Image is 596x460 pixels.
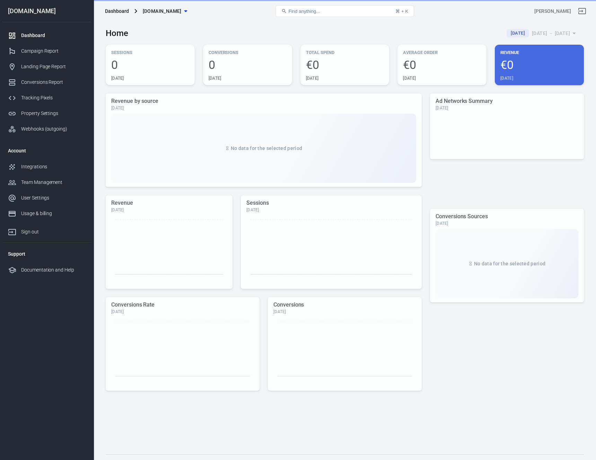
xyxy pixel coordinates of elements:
[2,8,91,14] div: [DOMAIN_NAME]
[21,94,86,101] div: Tracking Pixels
[2,221,91,240] a: Sign out
[21,228,86,236] div: Sign out
[21,125,86,133] div: Webhooks (outgoing)
[21,79,86,86] div: Conversions Report
[21,210,86,217] div: Usage & billing
[106,28,128,38] h3: Home
[2,59,91,74] a: Landing Page Report
[21,194,86,202] div: User Settings
[2,190,91,206] a: User Settings
[2,246,91,262] li: Support
[140,5,190,18] button: [DOMAIN_NAME]
[395,9,408,14] div: ⌘ + K
[2,142,91,159] li: Account
[2,159,91,175] a: Integrations
[2,206,91,221] a: Usage & billing
[143,7,182,16] span: selfmadeprogram.com
[21,110,86,117] div: Property Settings
[105,8,129,15] div: Dashboard
[2,74,91,90] a: Conversions Report
[21,163,86,170] div: Integrations
[288,9,320,14] span: Find anything...
[574,3,590,19] a: Sign out
[21,266,86,274] div: Documentation and Help
[275,5,414,17] button: Find anything...⌘ + K
[21,47,86,55] div: Campaign Report
[21,63,86,70] div: Landing Page Report
[2,175,91,190] a: Team Management
[21,179,86,186] div: Team Management
[2,90,91,106] a: Tracking Pixels
[2,28,91,43] a: Dashboard
[2,43,91,59] a: Campaign Report
[21,32,86,39] div: Dashboard
[2,121,91,137] a: Webhooks (outgoing)
[2,106,91,121] a: Property Settings
[534,8,571,15] div: Account id: ysDro5SM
